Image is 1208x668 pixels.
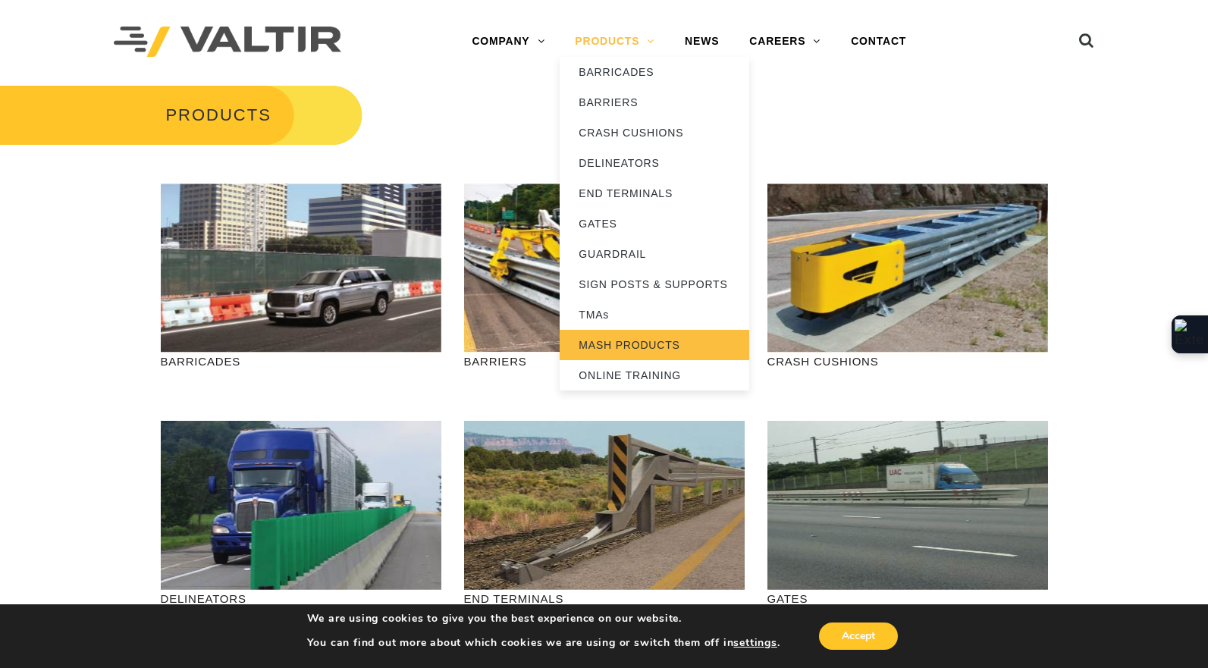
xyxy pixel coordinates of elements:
p: END TERMINALS [464,590,745,607]
p: GATES [767,590,1048,607]
a: END TERMINALS [560,178,749,209]
img: Valtir [114,27,341,58]
a: BARRICADES [560,57,749,87]
a: CAREERS [734,27,836,57]
p: CRASH CUSHIONS [767,353,1048,370]
a: CRASH CUSHIONS [560,118,749,148]
a: COMPANY [457,27,560,57]
p: We are using cookies to give you the best experience on our website. [307,612,780,626]
a: GATES [560,209,749,239]
a: PRODUCTS [560,27,670,57]
p: You can find out more about which cookies we are using or switch them off in . [307,636,780,650]
a: GUARDRAIL [560,239,749,269]
p: BARRICADES [161,353,441,370]
p: DELINEATORS [161,590,441,607]
a: NEWS [670,27,734,57]
button: settings [733,636,777,650]
a: BARRIERS [560,87,749,118]
a: TMAs [560,300,749,330]
a: MASH PRODUCTS [560,330,749,360]
a: DELINEATORS [560,148,749,178]
a: CONTACT [836,27,921,57]
a: ONLINE TRAINING [560,360,749,390]
p: BARRIERS [464,353,745,370]
button: Accept [819,623,898,650]
a: SIGN POSTS & SUPPORTS [560,269,749,300]
img: Extension Icon [1175,319,1205,350]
